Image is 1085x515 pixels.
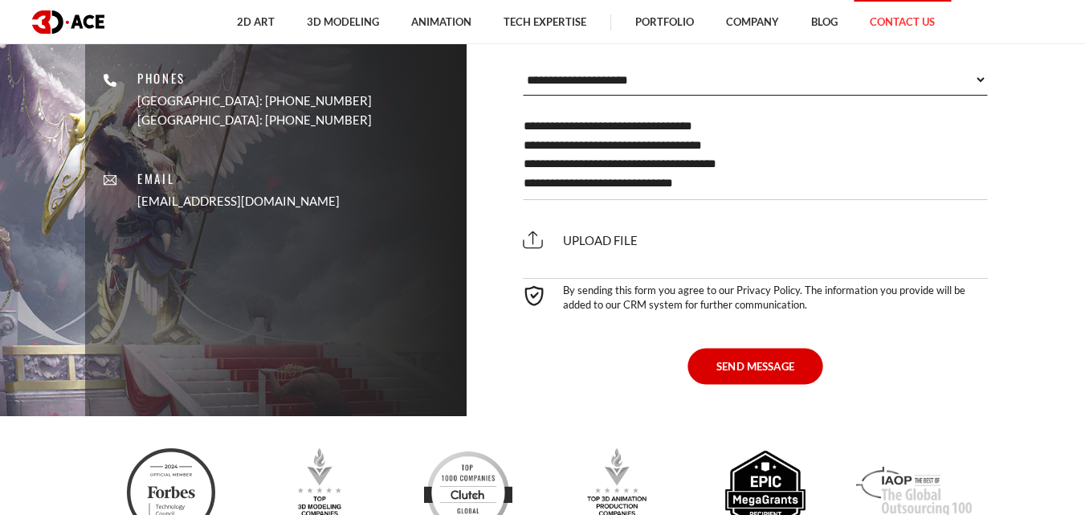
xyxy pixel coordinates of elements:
[137,111,372,129] p: [GEOGRAPHIC_DATA]: [PHONE_NUMBER]
[523,278,989,312] div: By sending this form you agree to our Privacy Policy. The information you provide will be added t...
[688,348,823,384] button: SEND MESSAGE
[523,233,638,247] span: Upload file
[137,92,372,111] p: [GEOGRAPHIC_DATA]: [PHONE_NUMBER]
[137,69,372,88] p: Phones
[32,10,104,34] img: logo dark
[137,193,340,211] a: [EMAIL_ADDRESS][DOMAIN_NAME]
[137,170,340,188] p: Email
